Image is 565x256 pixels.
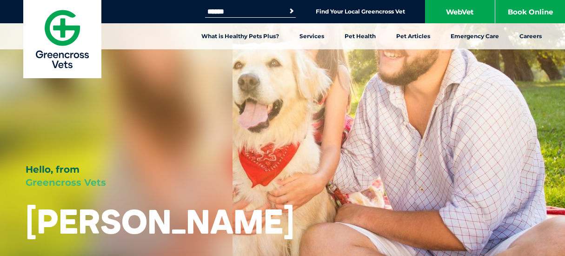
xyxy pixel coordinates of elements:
a: What is Healthy Pets Plus? [191,23,289,49]
a: Emergency Care [440,23,509,49]
span: Greencross Vets [26,177,106,188]
span: Hello, from [26,164,80,175]
button: Search [287,7,296,16]
a: Services [289,23,334,49]
a: Pet Articles [386,23,440,49]
a: Pet Health [334,23,386,49]
a: Find Your Local Greencross Vet [316,8,405,15]
a: Careers [509,23,552,49]
h1: [PERSON_NAME] [26,203,294,240]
